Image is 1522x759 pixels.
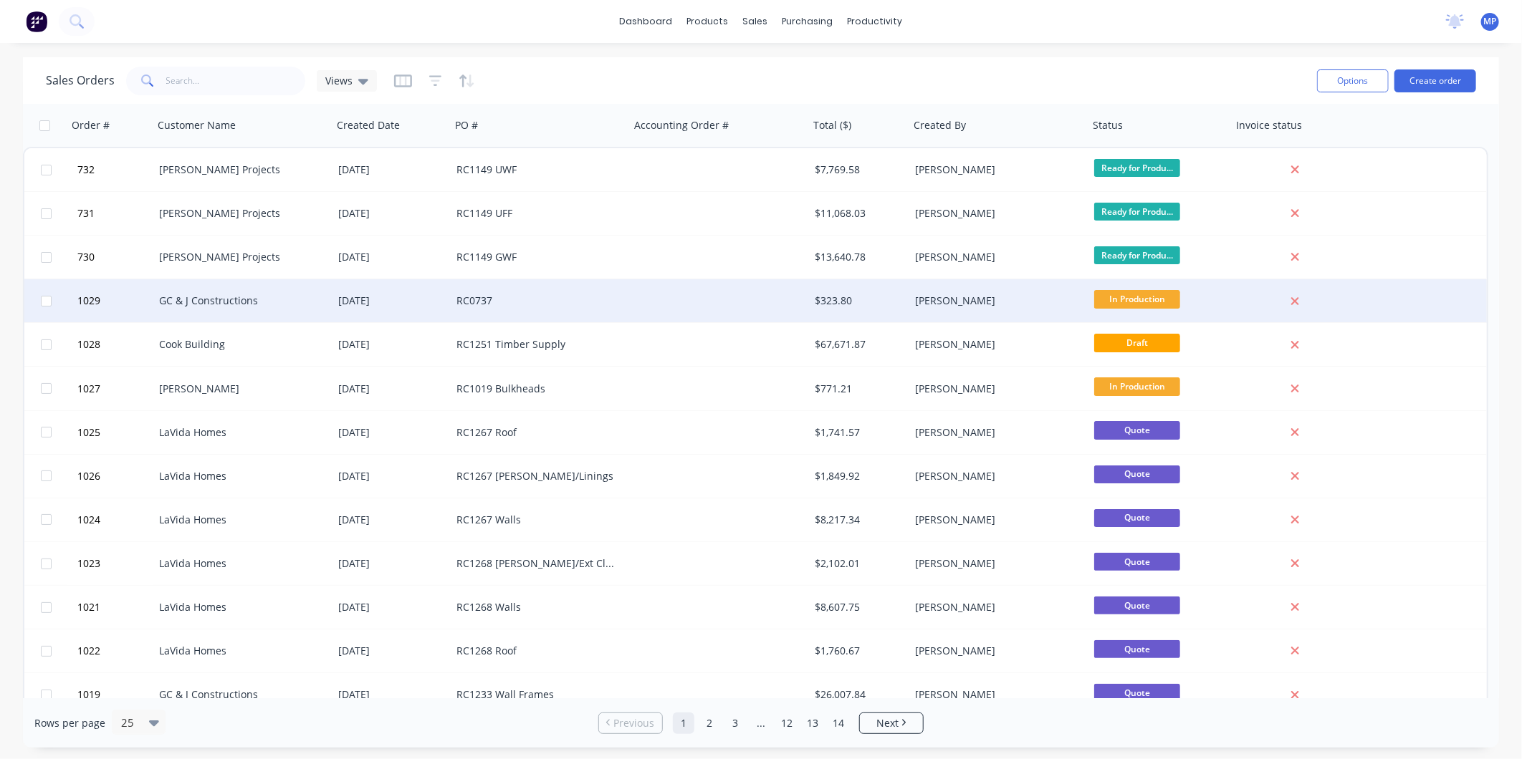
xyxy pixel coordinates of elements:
span: 1019 [77,687,100,702]
span: Quote [1094,684,1180,702]
span: Rows per page [34,716,105,730]
span: 731 [77,206,95,221]
div: RC1268 Roof [456,644,616,658]
span: Views [325,73,353,88]
div: [PERSON_NAME] [915,687,1074,702]
div: [DATE] [338,163,445,177]
span: Quote [1094,465,1180,483]
a: Page 12 [776,712,798,734]
div: [PERSON_NAME] [915,425,1074,440]
ul: Pagination [593,712,929,734]
div: $13,640.78 [815,250,899,264]
div: productivity [841,11,910,32]
div: $7,769.58 [815,163,899,177]
div: $323.80 [815,294,899,308]
a: Previous page [599,716,662,730]
div: GC & J Constructions [159,687,318,702]
button: 1024 [73,498,159,541]
div: Created Date [337,118,400,132]
button: 1022 [73,629,159,672]
div: RC0737 [456,294,616,308]
span: Quote [1094,509,1180,527]
div: $1,849.92 [815,469,899,483]
div: $11,068.03 [815,206,899,221]
div: [PERSON_NAME] [915,600,1074,614]
div: products [680,11,736,32]
a: Page 13 [802,712,823,734]
div: $771.21 [815,382,899,396]
div: [DATE] [338,382,445,396]
div: Customer Name [158,118,236,132]
div: RC1251 Timber Supply [456,337,616,352]
span: Quote [1094,553,1180,571]
div: [DATE] [338,469,445,483]
div: LaVida Homes [159,469,318,483]
div: $2,102.01 [815,556,899,571]
div: [DATE] [338,294,445,308]
span: 732 [77,163,95,177]
div: GC & J Constructions [159,294,318,308]
div: RC1267 Walls [456,513,616,527]
a: Next page [860,716,923,730]
button: 731 [73,192,159,235]
span: MP [1484,15,1497,28]
div: [DATE] [338,250,445,264]
button: 1025 [73,411,159,454]
div: $26,007.84 [815,687,899,702]
div: $1,741.57 [815,425,899,440]
span: 1022 [77,644,100,658]
button: 732 [73,148,159,191]
a: Page 3 [724,712,746,734]
span: In Production [1094,290,1180,308]
a: Page 1 is your current page [673,712,694,734]
span: 730 [77,250,95,264]
span: 1029 [77,294,100,308]
a: Page 2 [699,712,720,734]
div: [PERSON_NAME] [915,294,1074,308]
span: Previous [614,716,655,730]
div: RC1268 Walls [456,600,616,614]
button: Options [1317,69,1389,92]
div: RC1149 GWF [456,250,616,264]
div: LaVida Homes [159,644,318,658]
div: Invoice status [1236,118,1302,132]
a: Jump forward [750,712,772,734]
div: [DATE] [338,600,445,614]
div: Cook Building [159,337,318,352]
span: 1021 [77,600,100,614]
div: [PERSON_NAME] [915,556,1074,571]
a: dashboard [613,11,680,32]
div: [DATE] [338,206,445,221]
div: [PERSON_NAME] Projects [159,206,318,221]
div: Accounting Order # [634,118,729,132]
button: 1026 [73,455,159,498]
div: $67,671.87 [815,337,899,352]
div: [PERSON_NAME] [915,163,1074,177]
span: 1026 [77,469,100,483]
div: RC1149 UFF [456,206,616,221]
button: 1023 [73,542,159,585]
span: Ready for Produ... [1094,159,1180,177]
div: [DATE] [338,644,445,658]
div: [PERSON_NAME] Projects [159,250,318,264]
div: [PERSON_NAME] [915,644,1074,658]
span: 1023 [77,556,100,571]
div: RC1019 Bulkheads [456,382,616,396]
div: [PERSON_NAME] [915,337,1074,352]
div: Total ($) [813,118,851,132]
span: Ready for Produ... [1094,246,1180,264]
span: 1028 [77,337,100,352]
div: purchasing [775,11,841,32]
div: [PERSON_NAME] Projects [159,163,318,177]
div: LaVida Homes [159,513,318,527]
div: [PERSON_NAME] [915,513,1074,527]
div: Order # [72,118,110,132]
div: $8,217.34 [815,513,899,527]
span: 1025 [77,425,100,440]
div: [DATE] [338,513,445,527]
div: [PERSON_NAME] [915,206,1074,221]
button: 1021 [73,586,159,629]
div: [PERSON_NAME] [915,250,1074,264]
span: Next [876,716,899,730]
div: [DATE] [338,556,445,571]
